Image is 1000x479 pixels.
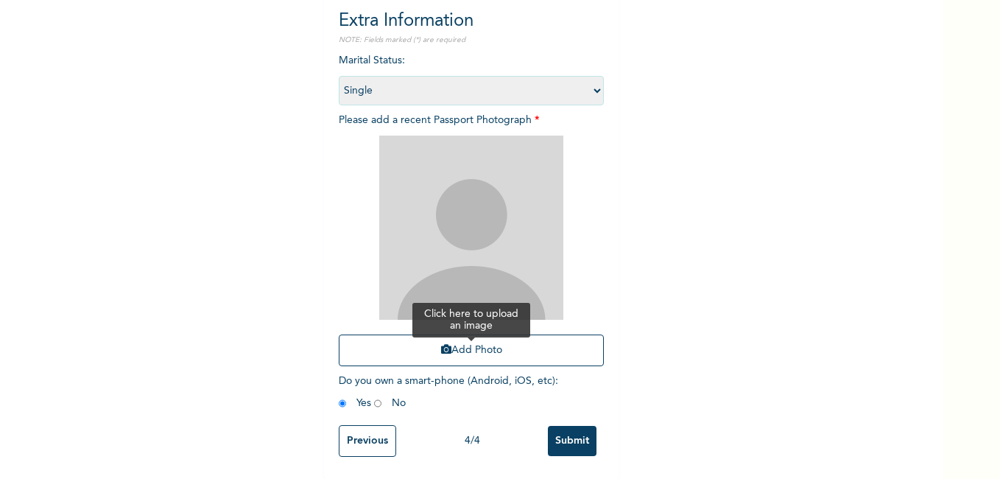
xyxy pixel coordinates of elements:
h2: Extra Information [339,8,604,35]
div: 4 / 4 [396,433,548,449]
span: Do you own a smart-phone (Android, iOS, etc) : Yes No [339,376,558,408]
img: Crop [379,136,563,320]
input: Submit [548,426,596,456]
input: Previous [339,425,396,457]
span: Please add a recent Passport Photograph [339,115,604,374]
button: Add Photo [339,335,604,366]
span: Marital Status : [339,55,604,96]
p: NOTE: Fields marked (*) are required [339,35,604,46]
